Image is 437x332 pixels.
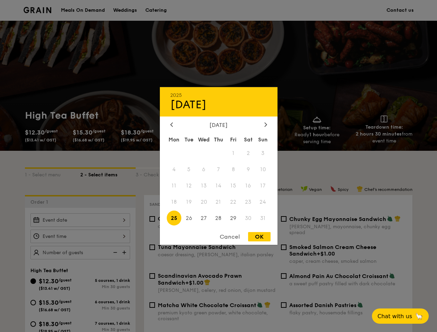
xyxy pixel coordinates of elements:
div: Fri [226,133,241,146]
span: 18 [167,194,182,209]
div: Sat [241,133,256,146]
span: 25 [167,211,182,225]
div: Mon [167,133,182,146]
div: Sun [256,133,271,146]
span: 6 [196,162,211,177]
span: 4 [167,162,182,177]
span: 26 [181,211,196,225]
span: 10 [256,162,271,177]
div: OK [248,232,271,241]
span: 15 [226,178,241,193]
span: 🦙 [415,312,423,320]
span: 23 [241,194,256,209]
span: 16 [241,178,256,193]
span: 3 [256,146,271,161]
div: Cancel [213,232,247,241]
div: Tue [181,133,196,146]
span: 29 [226,211,241,225]
span: 14 [211,178,226,193]
span: 13 [196,178,211,193]
span: Chat with us [377,313,412,320]
span: 8 [226,162,241,177]
span: 5 [181,162,196,177]
div: [DATE] [170,122,267,128]
span: 24 [256,194,271,209]
span: 22 [226,194,241,209]
span: 9 [241,162,256,177]
span: 2 [241,146,256,161]
span: 27 [196,211,211,225]
div: Thu [211,133,226,146]
span: 21 [211,194,226,209]
span: 12 [181,178,196,193]
span: 17 [256,178,271,193]
span: 1 [226,146,241,161]
span: 11 [167,178,182,193]
div: 2025 [170,92,267,98]
div: [DATE] [170,98,267,111]
button: Chat with us🦙 [372,308,429,324]
span: 20 [196,194,211,209]
span: 31 [256,211,271,225]
span: 7 [211,162,226,177]
span: 30 [241,211,256,225]
span: 19 [181,194,196,209]
span: 28 [211,211,226,225]
div: Wed [196,133,211,146]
